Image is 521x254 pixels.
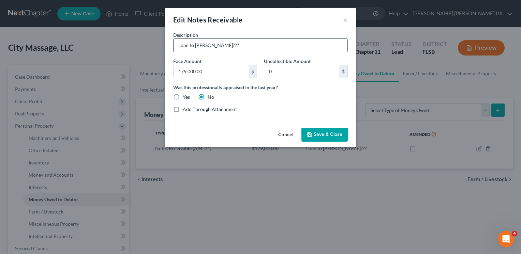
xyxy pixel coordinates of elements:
label: Yes [183,94,190,100]
label: Was this professionally appraised in the last year? [173,84,348,91]
input: Describe... [174,39,347,52]
div: $ [249,65,257,78]
div: $ [339,65,347,78]
label: No [208,94,214,100]
span: Description [173,32,198,38]
button: × [343,16,348,24]
iframe: Intercom live chat [498,231,514,247]
span: Uncollectible Amount [264,58,311,64]
span: Notes Receivable [187,16,242,24]
input: 0.00 [174,65,249,78]
span: Save & Close [314,132,342,138]
span: Edit [173,16,186,24]
button: Save & Close [301,128,348,142]
span: Face Amount [173,58,202,64]
button: Cancel [273,128,299,142]
label: Add Through Attachment [183,106,237,113]
input: 0.00 [264,65,339,78]
span: 4 [512,231,517,236]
